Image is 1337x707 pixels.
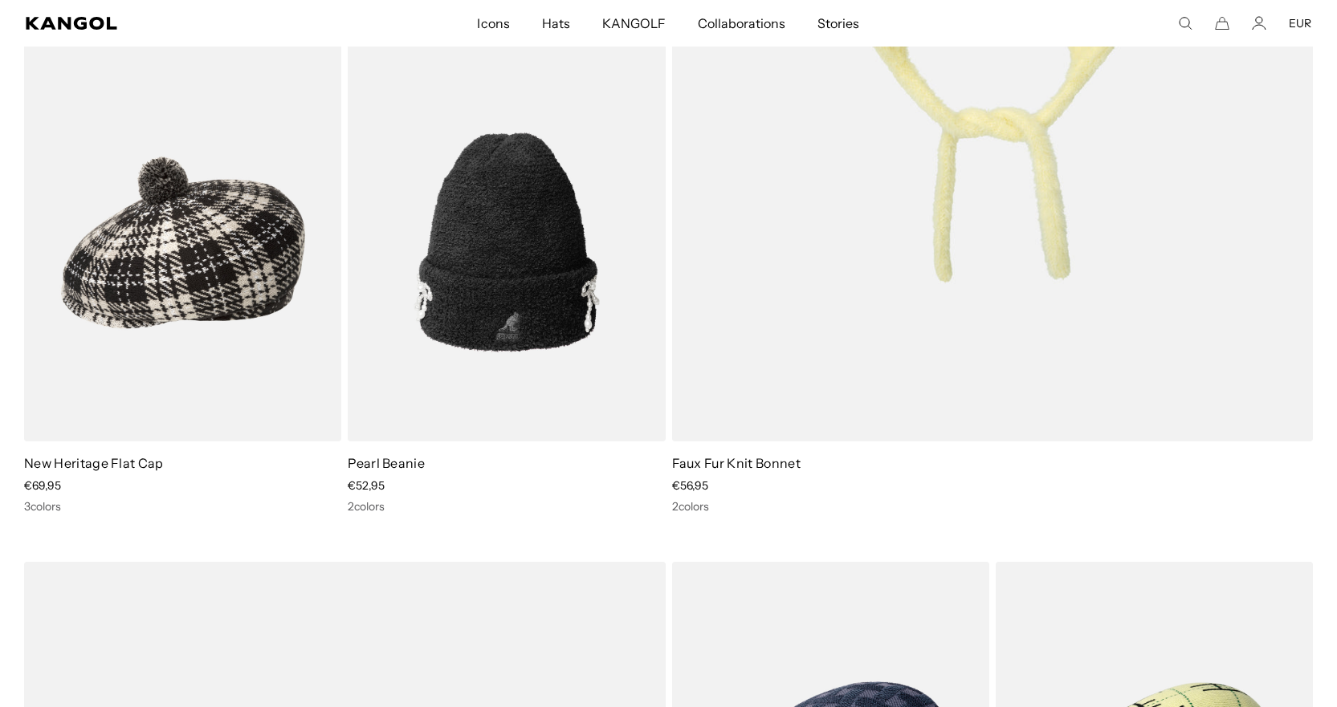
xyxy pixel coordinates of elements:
[348,478,385,493] span: €52,95
[24,455,164,471] a: New Heritage Flat Cap
[26,17,316,30] a: Kangol
[672,478,708,493] span: €56,95
[1215,16,1229,30] button: Cart
[1289,16,1311,30] button: EUR
[24,478,61,493] span: €69,95
[348,43,665,441] img: Pearl Beanie
[672,499,1314,514] div: 2 colors
[1178,16,1192,30] summary: Search here
[24,43,341,441] img: New Heritage Flat Cap
[24,499,341,514] div: 3 colors
[672,455,801,471] a: Faux Fur Knit Bonnet
[348,455,425,471] a: Pearl Beanie
[1252,16,1266,30] a: Account
[348,499,665,514] div: 2 colors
